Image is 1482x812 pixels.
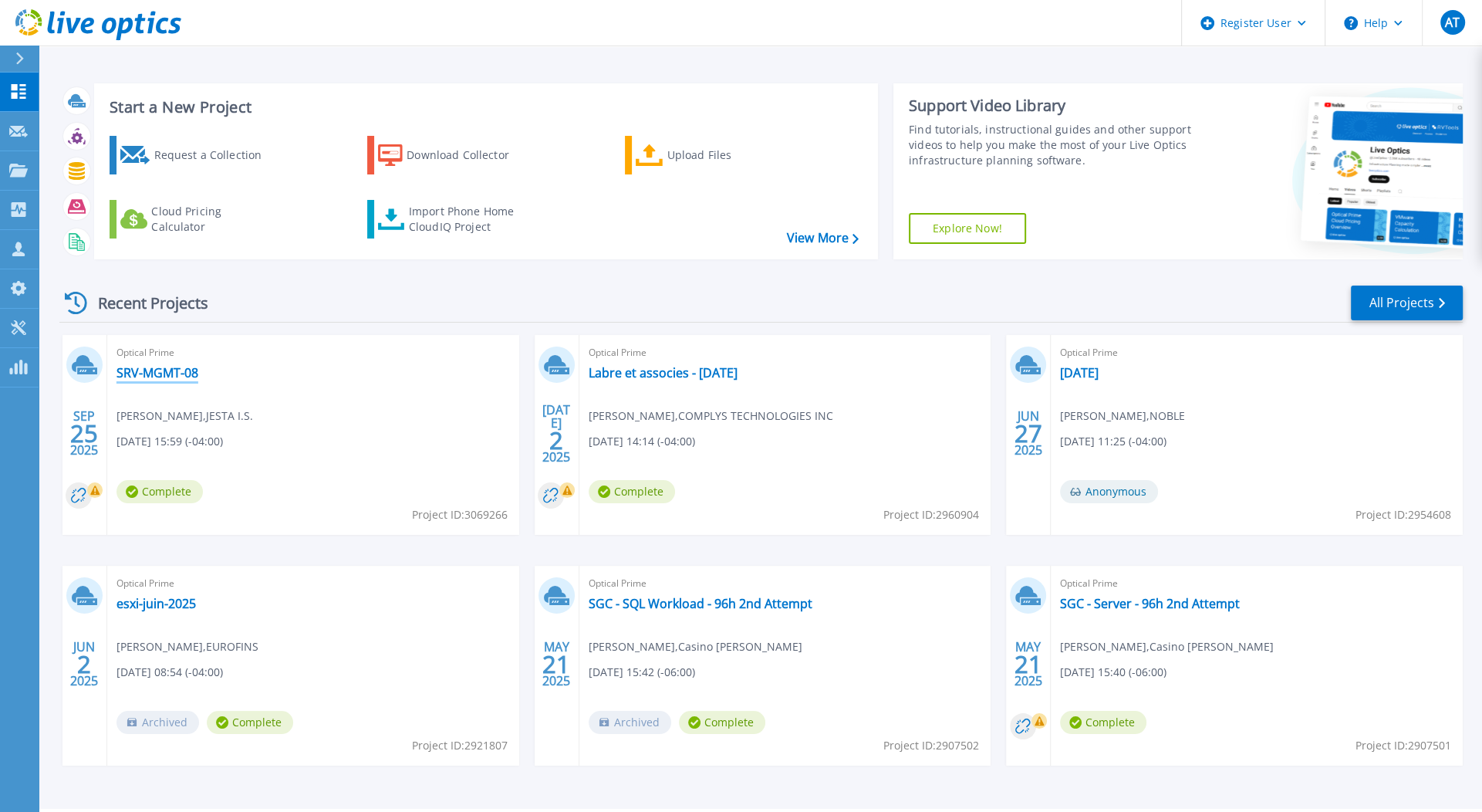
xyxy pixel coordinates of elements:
[1355,737,1451,754] span: Project ID: 2907501
[59,284,229,322] div: Recent Projects
[909,213,1026,244] a: Explore Now!
[549,434,563,447] span: 2
[116,638,258,655] span: [PERSON_NAME] , EUROFINS
[116,480,203,503] span: Complete
[667,140,791,171] div: Upload Files
[116,711,199,734] span: Archived
[1060,433,1166,450] span: [DATE] 11:25 (-04:00)
[1060,664,1166,681] span: [DATE] 15:40 (-06:00)
[1060,408,1185,425] span: [PERSON_NAME] , NOBLE
[883,737,979,754] span: Project ID: 2907502
[589,480,675,503] span: Complete
[110,99,858,116] h3: Start a New Project
[154,140,277,171] div: Request a Collection
[589,575,982,592] span: Optical Prime
[69,636,99,692] div: JUN 2025
[367,136,539,174] a: Download Collector
[1060,596,1240,611] a: SGC - Server - 96h 2nd Attempt
[1355,506,1451,523] span: Project ID: 2954608
[77,658,91,671] span: 2
[116,433,223,450] span: [DATE] 15:59 (-04:00)
[412,737,508,754] span: Project ID: 2921807
[116,575,510,592] span: Optical Prime
[1060,365,1099,381] a: [DATE]
[589,711,671,734] span: Archived
[1351,286,1463,320] a: All Projects
[1060,480,1158,503] span: Anonymous
[1060,711,1146,734] span: Complete
[407,140,530,171] div: Download Collector
[409,204,529,235] div: Import Phone Home CloudIQ Project
[69,405,99,462] div: SEP 2025
[909,96,1199,116] div: Support Video Library
[909,122,1199,168] div: Find tutorials, instructional guides and other support videos to help you make the most of your L...
[787,231,859,245] a: View More
[1445,16,1460,29] span: AT
[116,596,196,611] a: esxi-juin-2025
[1014,636,1043,692] div: MAY 2025
[116,344,510,361] span: Optical Prime
[1060,638,1274,655] span: [PERSON_NAME] , Casino [PERSON_NAME]
[412,506,508,523] span: Project ID: 3069266
[589,433,695,450] span: [DATE] 14:14 (-04:00)
[1014,427,1042,440] span: 27
[151,204,275,235] div: Cloud Pricing Calculator
[1060,344,1453,361] span: Optical Prime
[589,365,738,381] a: Labre et associes - [DATE]
[883,506,979,523] span: Project ID: 2960904
[110,136,282,174] a: Request a Collection
[116,408,253,425] span: [PERSON_NAME] , JESTA I.S.
[1060,575,1453,592] span: Optical Prime
[542,658,570,671] span: 21
[116,365,198,381] a: SRV-MGMT-08
[589,408,833,425] span: [PERSON_NAME] , COMPLYS TECHNOLOGIES INC
[589,638,802,655] span: [PERSON_NAME] , Casino [PERSON_NAME]
[589,664,695,681] span: [DATE] 15:42 (-06:00)
[110,200,282,239] a: Cloud Pricing Calculator
[679,711,765,734] span: Complete
[589,596,812,611] a: SGC - SQL Workload - 96h 2nd Attempt
[70,427,98,440] span: 25
[625,136,797,174] a: Upload Files
[542,636,571,692] div: MAY 2025
[207,711,293,734] span: Complete
[542,405,571,462] div: [DATE] 2025
[1014,405,1043,462] div: JUN 2025
[589,344,982,361] span: Optical Prime
[1014,658,1042,671] span: 21
[116,664,223,681] span: [DATE] 08:54 (-04:00)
